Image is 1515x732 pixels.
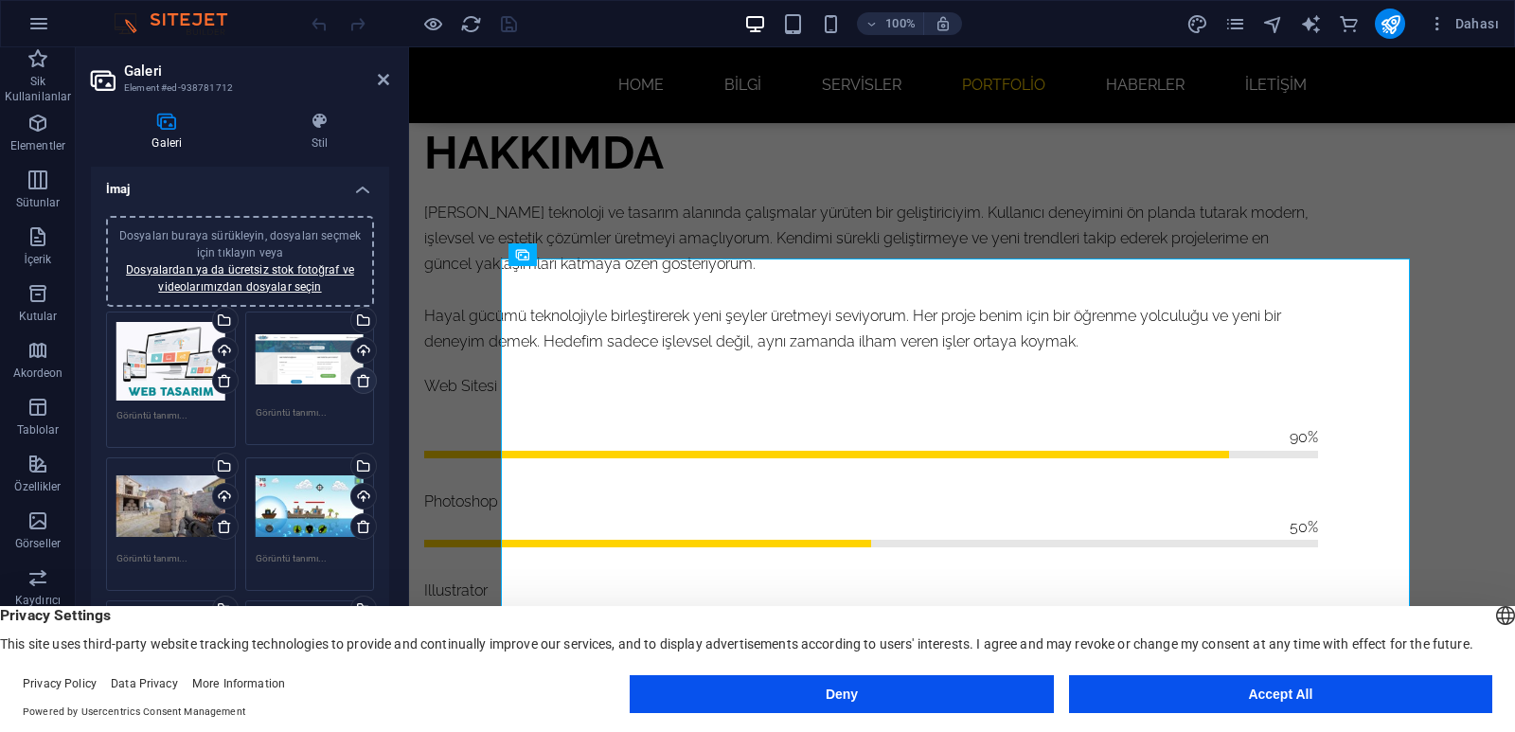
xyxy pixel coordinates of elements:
[1375,9,1405,39] button: publish
[1186,13,1208,35] i: Tasarım (Ctrl+Alt+Y)
[91,167,389,201] h4: İmaj
[19,309,58,324] p: Kutular
[251,112,389,152] h4: Stil
[256,322,365,398] div: EkranAlnts-GKf-IWUat43GRHBqR_pf3w.PNG
[1428,14,1499,33] span: Dahası
[109,12,251,35] img: Editor Logo
[1299,12,1322,35] button: text_generator
[1223,12,1246,35] button: pages
[1420,9,1506,39] button: Dahası
[460,13,482,35] i: Sayfayı yeniden yükleyin
[119,229,361,294] span: Dosyaları buraya sürükleyin, dosyaları seçmek için tıklayın veya
[16,195,61,210] p: Sütunlar
[15,536,61,551] p: Görseller
[1380,13,1401,35] i: Yayınla
[124,80,351,97] h3: Element #ed-938781712
[1261,12,1284,35] button: navigator
[13,366,63,381] p: Akordeon
[15,593,61,608] p: Kaydırıcı
[91,112,251,152] h4: Galeri
[1224,13,1246,35] i: Sayfalar (Ctrl+Alt+S)
[24,252,51,267] p: İçerik
[124,62,389,80] h2: Galeri
[1262,13,1284,35] i: Navigatör
[885,12,916,35] h6: 100%
[17,422,60,437] p: Tablolar
[421,12,444,35] button: Ön izleme modundan çıkıp düzenlemeye devam etmek için buraya tıklayın
[935,15,952,32] i: Yeniden boyutlandırmada yakınlaştırma düzeyini seçilen cihaza uyacak şekilde otomatik olarak ayarla.
[1337,12,1360,35] button: commerce
[857,12,924,35] button: 100%
[14,479,61,494] p: Özellikler
[116,468,225,544] div: en-iyi-fps-oyunlari-pc-ve-mobil159329_2-IMlY0ugvkMJHZsevb2ZliQ.jpg
[459,12,482,35] button: reload
[256,468,365,544] div: shipwreck-2d_7_1600x900-QkNpYsLXPEk7Z6nW9VA3Ig.jpg
[1338,13,1360,35] i: Ticaret
[10,138,65,153] p: Elementler
[126,263,354,294] a: Dosyalardan ya da ücretsiz stok fotoğraf ve videolarımızdan dosyalar seçin
[116,322,225,402] div: cekmekoy-web-tasarim-0ldSpCPTxTTQiJyJPjHJvg.jpg
[1300,13,1322,35] i: AI Writer
[1185,12,1208,35] button: design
